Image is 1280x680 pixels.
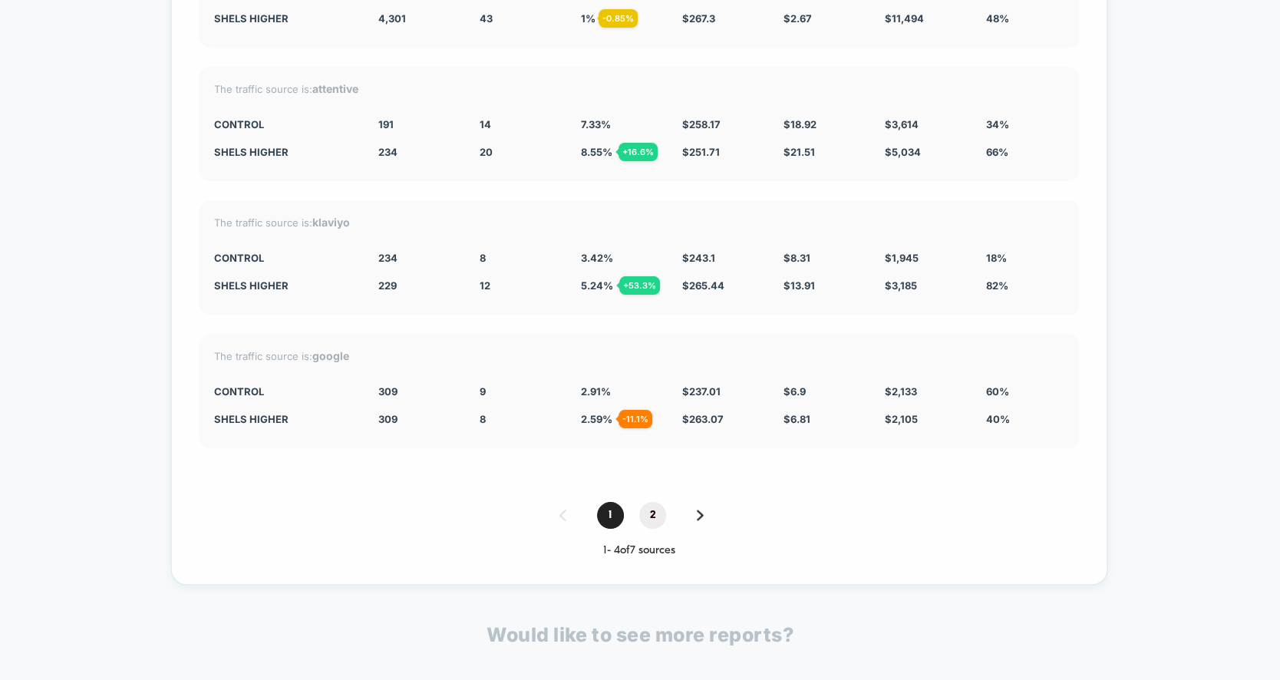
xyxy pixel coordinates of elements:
[885,146,921,158] span: $ 5,034
[214,146,355,158] div: shels higher
[214,349,1064,362] div: The traffic source is:
[597,502,624,529] span: 1
[784,279,815,292] span: $ 13.91
[199,544,1080,557] div: 1 - 4 of 7 sources
[885,252,919,264] span: $ 1,945
[581,413,612,425] span: 2.59 %
[885,12,924,25] span: $ 11,494
[378,413,398,425] span: 309
[487,623,793,646] p: Would like to see more reports?
[581,385,611,398] span: 2.91 %
[885,413,918,425] span: $ 2,105
[639,502,666,529] span: 2
[682,252,715,264] span: $ 243.1
[312,82,358,95] strong: attentive
[378,385,398,398] span: 309
[581,252,613,264] span: 3.42 %
[986,413,1064,425] div: 40%
[986,385,1064,398] div: 60%
[682,118,721,130] span: $ 258.17
[378,279,397,292] span: 229
[682,12,715,25] span: $ 267.3
[480,279,490,292] span: 12
[619,410,652,428] div: - 11.1 %
[619,143,658,161] div: + 16.6 %
[682,413,724,425] span: $ 263.07
[581,118,611,130] span: 7.33 %
[784,146,815,158] span: $ 21.51
[697,510,704,520] img: pagination forward
[784,413,810,425] span: $ 6.81
[480,252,486,264] span: 8
[619,276,660,295] div: + 53.3 %
[784,12,812,25] span: $ 2.67
[312,349,349,362] strong: google
[378,146,398,158] span: 234
[784,252,810,264] span: $ 8.31
[682,146,720,158] span: $ 251.71
[480,413,486,425] span: 8
[214,279,355,292] div: shels higher
[312,216,350,229] strong: klaviyo
[986,252,1064,264] div: 18%
[784,118,816,130] span: $ 18.92
[581,12,595,25] span: 1 %
[214,216,1064,229] div: The traffic source is:
[480,118,491,130] span: 14
[214,12,355,25] div: shels higher
[214,252,355,264] div: CONTROL
[599,9,638,28] div: - 0.85 %
[214,385,355,398] div: CONTROL
[986,279,1064,292] div: 82%
[682,385,721,398] span: $ 237.01
[682,279,724,292] span: $ 265.44
[214,413,355,425] div: shels higher
[378,12,406,25] span: 4,301
[214,118,355,130] div: CONTROL
[986,118,1064,130] div: 34%
[480,12,493,25] span: 43
[480,146,493,158] span: 20
[986,12,1064,25] div: 48%
[885,279,917,292] span: $ 3,185
[581,146,612,158] span: 8.55 %
[784,385,806,398] span: $ 6.9
[480,385,486,398] span: 9
[885,118,919,130] span: $ 3,614
[378,252,398,264] span: 234
[214,82,1064,95] div: The traffic source is:
[581,279,613,292] span: 5.24 %
[378,118,394,130] span: 191
[885,385,917,398] span: $ 2,133
[986,146,1064,158] div: 66%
